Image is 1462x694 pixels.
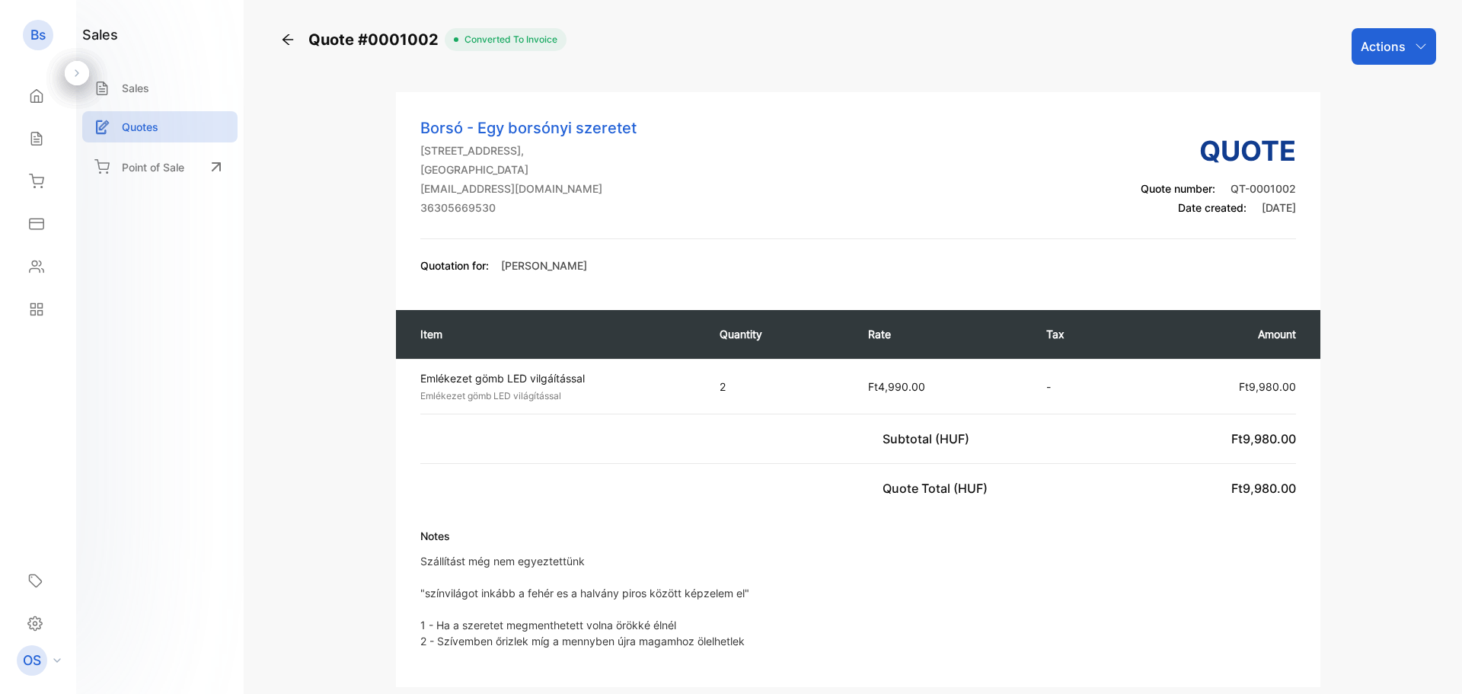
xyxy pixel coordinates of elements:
h1: sales [82,24,118,45]
span: Quote #0001002 [308,28,445,51]
button: Actions [1352,28,1436,65]
p: OS [23,651,41,670]
p: Emlékezet gömb LED világítással [420,389,704,403]
p: Item [420,326,689,342]
p: Quote number: [1141,181,1296,197]
span: Ft4,990.00 [868,380,925,393]
a: Point of Sale [82,150,238,184]
p: [STREET_ADDRESS], [420,142,637,158]
p: Borsó - Egy borsónyi szeretet [420,117,637,139]
p: 2 [720,379,838,395]
p: Date created: [1141,200,1296,216]
p: Emlékezet gömb LED vilgáítással [420,370,704,386]
p: Point of Sale [122,159,184,175]
p: Quotes [122,119,158,135]
p: [EMAIL_ADDRESS][DOMAIN_NAME] [420,181,637,197]
span: Converted To Invoice [458,33,557,46]
span: [DATE] [1262,201,1296,214]
p: Quote Total (HUF) [883,479,994,497]
iframe: LiveChat chat widget [1398,630,1462,694]
p: [GEOGRAPHIC_DATA] [420,162,637,177]
h3: Quote [1141,130,1296,171]
p: Rate [868,326,1016,342]
p: Tax [1046,326,1115,342]
span: Ft9,980.00 [1239,380,1296,393]
a: Sales [82,72,238,104]
p: Quantity [720,326,838,342]
p: [PERSON_NAME] [501,257,587,273]
p: Bs [30,25,46,45]
p: Szállítást még nem egyeztettünk "színvilágot inkább a fehér es a halvány piros között képzelem el... [420,553,749,649]
span: QT-0001002 [1231,182,1296,195]
p: 36305669530 [420,200,637,216]
p: Quotation for: [420,257,489,273]
p: Subtotal (HUF) [883,430,975,448]
p: Amount [1145,326,1296,342]
p: Sales [122,80,149,96]
a: Quotes [82,111,238,142]
p: Actions [1361,37,1406,56]
p: - [1046,379,1115,395]
p: Notes [420,528,749,544]
span: Ft9,980.00 [1231,431,1296,446]
span: Ft9,980.00 [1231,481,1296,496]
